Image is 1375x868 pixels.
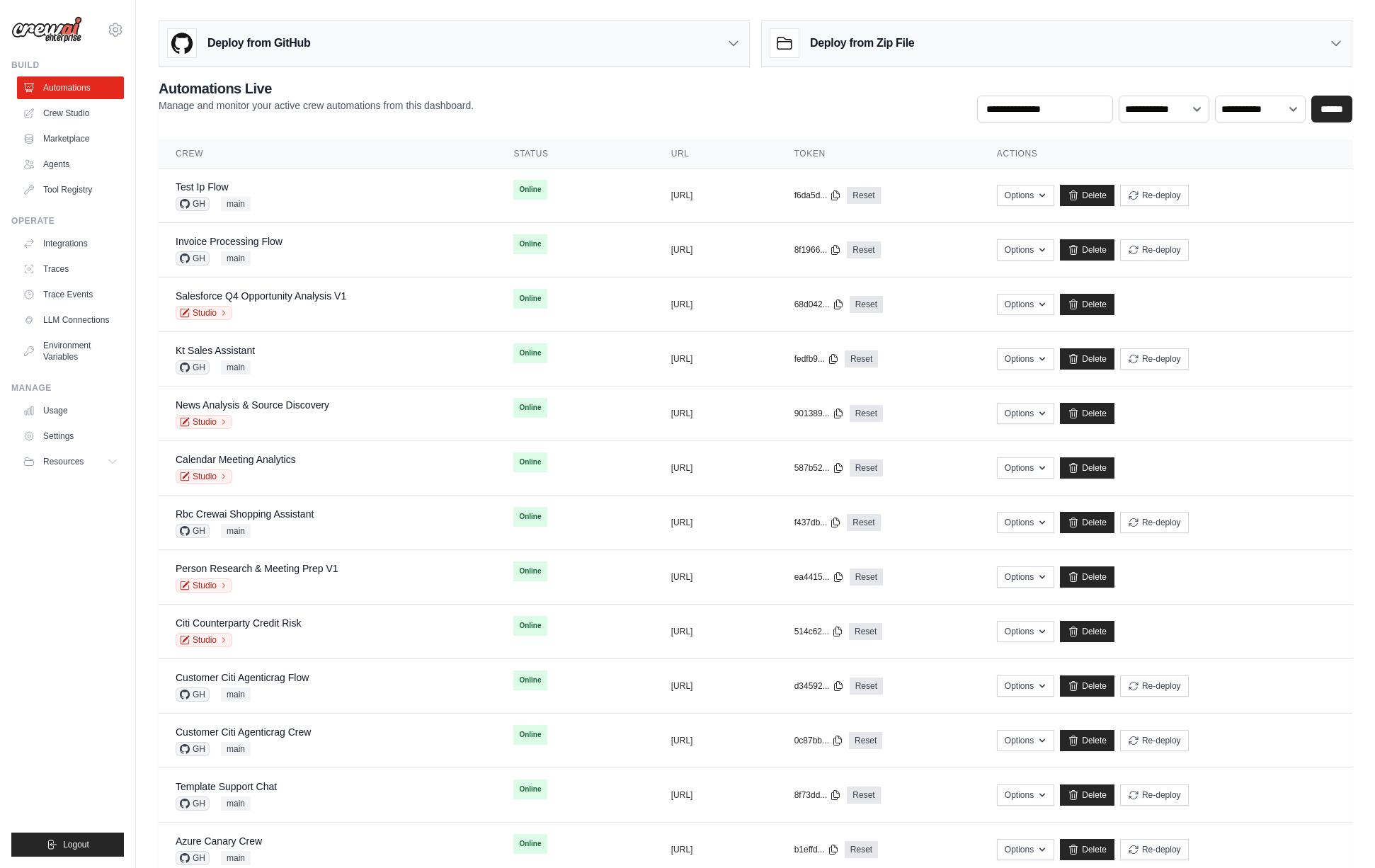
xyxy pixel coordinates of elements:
img: Logo [11,16,82,43]
a: Delete [1060,294,1114,315]
a: Reset [849,623,882,640]
span: main [221,851,251,865]
a: Reset [850,569,883,586]
span: GH [176,742,210,756]
a: Studio [176,633,232,647]
a: Delete [1060,621,1114,642]
a: Salesforce Q4 Opportunity Analysis V1 [176,290,346,302]
span: GH [176,687,210,702]
span: Resources [43,456,84,467]
span: Online [513,180,547,200]
a: Delete [1060,185,1114,206]
a: Automations [17,76,124,99]
button: b1effd... [794,844,839,855]
button: Options [997,294,1054,315]
p: Manage and monitor your active crew automations from this dashboard. [159,98,474,113]
a: Calendar Meeting Analytics [176,454,296,465]
span: Online [513,289,547,309]
div: Build [11,59,124,71]
a: Crew Studio [17,102,124,125]
button: 514c62... [794,626,843,637]
button: ea4415... [794,571,844,583]
button: Options [997,621,1054,642]
span: Logout [63,839,89,850]
button: 901389... [794,408,844,419]
span: Online [513,670,547,690]
a: LLM Connections [17,309,124,331]
div: Operate [11,215,124,227]
button: Re-deploy [1120,239,1189,261]
div: Manage [11,382,124,394]
a: Delete [1060,457,1114,479]
button: Re-deploy [1120,512,1189,533]
span: Online [513,561,547,581]
span: main [221,360,251,375]
button: Re-deploy [1120,348,1189,370]
a: Delete [1060,675,1114,697]
a: Reset [850,405,883,422]
a: Reset [850,459,883,476]
button: Options [997,185,1054,206]
a: Studio [176,415,232,429]
span: main [221,524,251,538]
a: Studio [176,578,232,593]
th: URL [654,139,777,169]
span: GH [176,197,210,211]
button: Options [997,239,1054,261]
a: Agents [17,153,124,176]
button: 8f1966... [794,244,842,256]
a: Reset [847,787,880,804]
button: Options [997,730,1054,751]
a: Delete [1060,239,1114,261]
span: main [221,796,251,811]
span: Online [513,398,547,418]
h3: Deploy from Zip File [810,35,914,52]
a: Reset [847,187,880,204]
h3: Deploy from GitHub [207,35,310,52]
button: Re-deploy [1120,675,1189,697]
a: Delete [1060,512,1114,533]
a: Azure Canary Crew [176,835,262,847]
button: Resources [17,450,124,473]
span: Online [513,452,547,472]
span: Online [513,725,547,745]
button: f6da5d... [794,190,842,201]
span: GH [176,851,210,865]
a: Trace Events [17,283,124,306]
span: GH [176,251,210,265]
span: Online [513,780,547,799]
button: Options [997,403,1054,424]
a: Citi Counterparty Credit Risk [176,617,301,629]
button: Options [997,784,1054,806]
a: Template Support Chat [176,781,277,792]
a: Usage [17,399,124,422]
button: 587b52... [794,462,844,474]
span: main [221,251,251,265]
button: Logout [11,833,124,857]
a: Person Research & Meeting Prep V1 [176,563,338,574]
a: Marketplace [17,127,124,150]
button: Options [997,839,1054,860]
a: Delete [1060,839,1114,860]
a: Test Ip Flow [176,181,229,193]
button: Options [997,348,1054,370]
a: Customer Citi Agenticrag Flow [176,672,309,683]
a: Studio [176,306,232,320]
a: Delete [1060,566,1114,588]
a: Delete [1060,348,1114,370]
a: Settings [17,425,124,447]
button: Options [997,512,1054,533]
a: Reset [845,350,878,367]
a: Rbc Crewai Shopping Assistant [176,508,314,520]
span: Online [513,616,547,636]
a: Delete [1060,784,1114,806]
a: Reset [850,678,883,695]
button: Re-deploy [1120,784,1189,806]
th: Actions [980,139,1352,169]
button: Options [997,457,1054,479]
a: Reset [847,514,880,531]
img: GitHub Logo [168,29,196,57]
a: Reset [845,841,878,858]
button: Re-deploy [1120,839,1189,860]
span: main [221,197,251,211]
